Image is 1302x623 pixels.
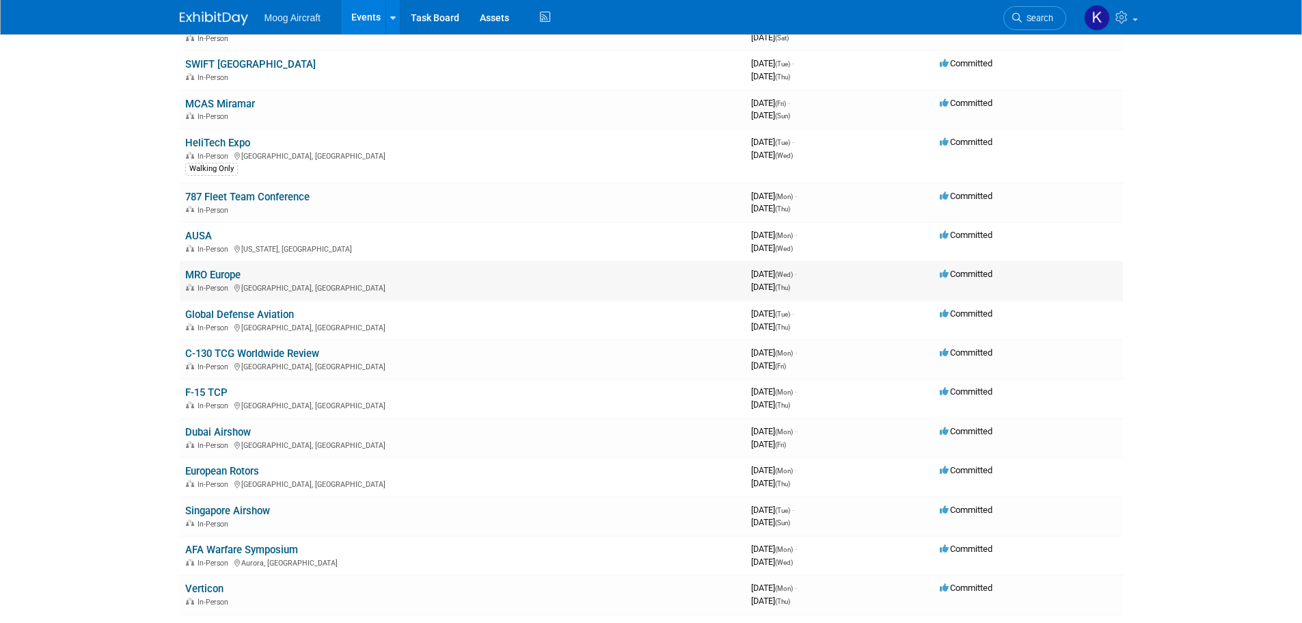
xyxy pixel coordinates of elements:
span: (Wed) [775,245,793,252]
span: Committed [940,347,992,358]
span: - [792,308,794,319]
span: [DATE] [751,557,793,567]
span: - [795,269,797,279]
img: In-Person Event [186,480,194,487]
span: (Mon) [775,585,793,592]
span: (Mon) [775,232,793,239]
span: (Thu) [775,205,790,213]
span: Committed [940,426,992,436]
span: [DATE] [751,517,790,527]
span: In-Person [198,559,232,568]
span: - [788,98,790,108]
span: [DATE] [751,426,797,436]
span: In-Person [198,520,232,529]
span: (Mon) [775,193,793,200]
span: Committed [940,465,992,475]
span: - [795,347,797,358]
span: - [795,544,797,554]
span: Committed [940,583,992,593]
a: HeliTech Expo [185,137,250,149]
span: [DATE] [751,439,786,449]
img: Kelsey Blackley [1084,5,1110,31]
span: (Thu) [775,598,790,605]
a: Search [1003,6,1066,30]
span: In-Person [198,284,232,293]
span: (Mon) [775,467,793,475]
span: (Tue) [775,60,790,68]
div: Aurora, [GEOGRAPHIC_DATA] [185,557,740,568]
span: [DATE] [751,505,794,515]
span: (Thu) [775,323,790,331]
span: (Fri) [775,362,786,370]
span: Committed [940,386,992,397]
img: In-Person Event [186,520,194,527]
span: In-Person [198,73,232,82]
a: European Rotors [185,465,259,477]
span: Committed [940,58,992,68]
span: [DATE] [751,230,797,240]
span: (Mon) [775,546,793,553]
a: Global Defense Aviation [185,308,294,321]
span: [DATE] [751,347,797,358]
span: - [795,426,797,436]
span: Committed [940,230,992,240]
span: (Fri) [775,100,786,107]
span: [DATE] [751,308,794,319]
div: [GEOGRAPHIC_DATA], [GEOGRAPHIC_DATA] [185,399,740,410]
span: [DATE] [751,360,786,371]
a: 787 Fleet Team Conference [185,191,310,203]
img: In-Person Event [186,284,194,291]
span: [DATE] [751,596,790,606]
span: [DATE] [751,203,790,213]
span: - [795,386,797,397]
span: - [792,137,794,147]
span: [DATE] [751,544,797,554]
span: In-Person [198,401,232,410]
span: (Tue) [775,507,790,514]
span: Committed [940,505,992,515]
img: In-Person Event [186,206,194,213]
span: (Thu) [775,284,790,291]
span: In-Person [198,206,232,215]
span: In-Person [198,245,232,254]
span: Committed [940,269,992,279]
div: [GEOGRAPHIC_DATA], [GEOGRAPHIC_DATA] [185,150,740,161]
span: - [795,230,797,240]
span: [DATE] [751,321,790,332]
span: (Tue) [775,310,790,318]
span: (Fri) [775,441,786,449]
span: In-Person [198,480,232,489]
span: [DATE] [751,58,794,68]
span: (Wed) [775,559,793,566]
span: [DATE] [751,269,797,279]
span: [DATE] [751,191,797,201]
span: (Mon) [775,388,793,396]
img: In-Person Event [186,559,194,566]
a: Singapore Airshow [185,505,270,517]
div: [GEOGRAPHIC_DATA], [GEOGRAPHIC_DATA] [185,360,740,371]
img: In-Person Event [186,323,194,330]
span: (Mon) [775,428,793,436]
a: MRO Europe [185,269,241,281]
div: [GEOGRAPHIC_DATA], [GEOGRAPHIC_DATA] [185,478,740,489]
span: - [792,58,794,68]
span: (Wed) [775,152,793,159]
span: [DATE] [751,110,790,120]
span: [DATE] [751,71,790,81]
div: [GEOGRAPHIC_DATA], [GEOGRAPHIC_DATA] [185,321,740,332]
span: (Tue) [775,139,790,146]
img: In-Person Event [186,245,194,252]
span: [DATE] [751,386,797,397]
span: Moog Aircraft [265,12,321,23]
span: In-Person [198,34,232,43]
img: In-Person Event [186,362,194,369]
span: (Thu) [775,480,790,488]
span: In-Person [198,323,232,332]
span: In-Person [198,598,232,607]
a: Dubai Airshow [185,426,251,438]
img: In-Person Event [186,598,194,605]
span: (Sat) [775,34,789,42]
div: [GEOGRAPHIC_DATA], [GEOGRAPHIC_DATA] [185,439,740,450]
img: In-Person Event [186,34,194,41]
a: AFA Warfare Symposium [185,544,298,556]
